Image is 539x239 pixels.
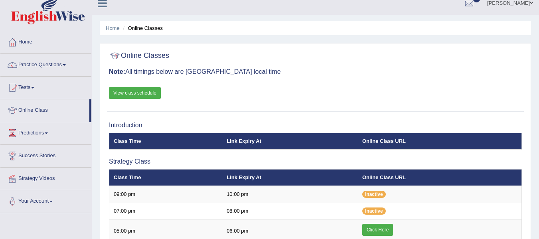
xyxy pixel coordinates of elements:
th: Link Expiry At [222,133,358,150]
h3: Introduction [109,122,522,129]
span: Inactive [362,191,386,198]
a: Online Class [0,99,89,119]
th: Class Time [109,133,223,150]
a: Home [106,25,120,31]
th: Class Time [109,169,223,186]
a: View class schedule [109,87,161,99]
td: 10:00 pm [222,186,358,203]
a: Your Account [0,190,91,210]
h3: Strategy Class [109,158,522,165]
a: Success Stories [0,145,91,165]
a: Tests [0,77,91,97]
th: Link Expiry At [222,169,358,186]
td: 07:00 pm [109,203,223,219]
td: 09:00 pm [109,186,223,203]
td: 08:00 pm [222,203,358,219]
a: Strategy Videos [0,168,91,188]
a: Practice Questions [0,54,91,74]
span: Inactive [362,207,386,215]
th: Online Class URL [358,133,522,150]
li: Online Classes [121,24,163,32]
h2: Online Classes [109,50,169,62]
a: Click Here [362,224,393,236]
a: Home [0,31,91,51]
b: Note: [109,68,125,75]
th: Online Class URL [358,169,522,186]
h3: All timings below are [GEOGRAPHIC_DATA] local time [109,68,522,75]
a: Predictions [0,122,91,142]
